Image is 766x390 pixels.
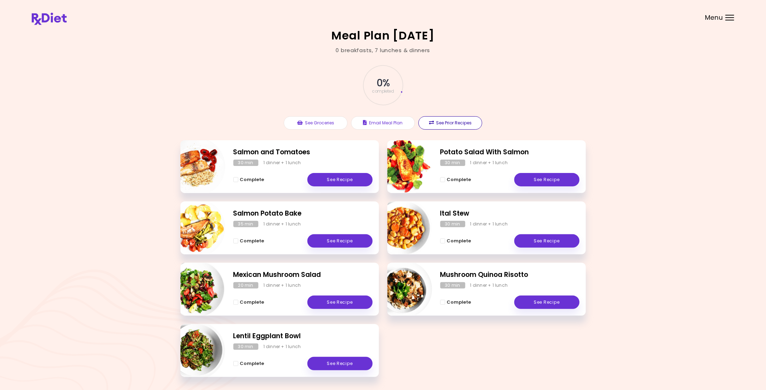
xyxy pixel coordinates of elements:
[240,238,264,244] span: Complete
[331,30,435,41] h2: Meal Plan [DATE]
[233,209,373,219] h2: Salmon Potato Bake
[233,343,258,350] div: 30 min
[233,160,258,166] div: 30 min
[284,116,348,130] button: See Groceries
[418,116,482,130] button: See Prior Recipes
[307,234,373,248] a: See Recipe - Salmon Potato Bake
[514,173,580,186] a: See Recipe - Potato Salad With Salmon
[32,13,67,25] img: RxDiet
[514,296,580,309] a: See Recipe - Mushroom Quinoa Risotto
[263,343,301,350] div: 1 dinner + 1 lunch
[374,137,432,196] img: Info - Potato Salad With Salmon
[440,209,580,219] h2: Ital Stew
[372,89,394,93] span: completed
[263,221,301,227] div: 1 dinner + 1 lunch
[447,299,471,305] span: Complete
[233,282,258,289] div: 20 min
[440,175,471,184] button: Complete - Potato Salad With Salmon
[263,282,301,289] div: 1 dinner + 1 lunch
[440,221,465,227] div: 30 min
[167,137,225,196] img: Info - Salmon and Tomatoes
[167,321,225,380] img: Info - Lentil Eggplant Bowl
[263,160,301,166] div: 1 dinner + 1 lunch
[167,260,225,318] img: Info - Mexican Mushroom Salad
[307,173,373,186] a: See Recipe - Salmon and Tomatoes
[470,221,508,227] div: 1 dinner + 1 lunch
[307,357,373,370] a: See Recipe - Lentil Eggplant Bowl
[374,260,432,318] img: Info - Mushroom Quinoa Risotto
[440,147,580,157] h2: Potato Salad With Salmon
[336,47,430,55] div: 0 breakfasts , 7 lunches & dinners
[440,160,465,166] div: 30 min
[514,234,580,248] a: See Recipe - Ital Stew
[233,147,373,157] h2: Salmon and Tomatoes
[440,298,471,307] button: Complete - Mushroom Quinoa Risotto
[233,298,264,307] button: Complete - Mexican Mushroom Salad
[233,359,264,368] button: Complete - Lentil Eggplant Bowl
[233,175,264,184] button: Complete - Salmon and Tomatoes
[374,199,432,257] img: Info - Ital Stew
[233,221,258,227] div: 35 min
[440,237,471,245] button: Complete - Ital Stew
[167,199,225,257] img: Info - Salmon Potato Bake
[233,331,373,341] h2: Lentil Eggplant Bowl
[470,160,508,166] div: 1 dinner + 1 lunch
[307,296,373,309] a: See Recipe - Mexican Mushroom Salad
[447,177,471,182] span: Complete
[470,282,508,289] div: 1 dinner + 1 lunch
[440,270,580,280] h2: Mushroom Quinoa Risotto
[233,270,373,280] h2: Mexican Mushroom Salad
[240,299,264,305] span: Complete
[240,361,264,366] span: Complete
[233,237,264,245] button: Complete - Salmon Potato Bake
[440,282,465,289] div: 30 min
[447,238,471,244] span: Complete
[351,116,415,130] button: Email Meal Plan
[240,177,264,182] span: Complete
[705,14,723,21] span: Menu
[376,77,390,89] span: 0 %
